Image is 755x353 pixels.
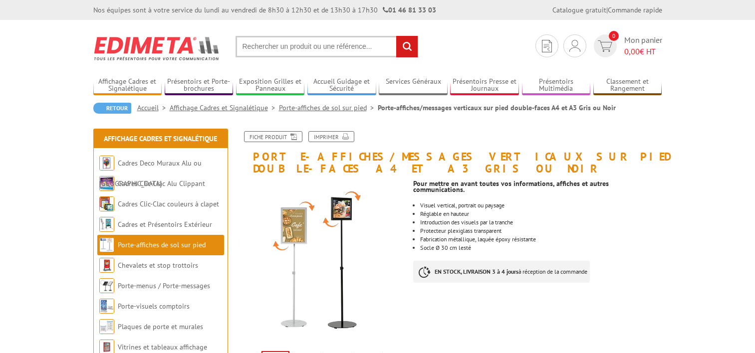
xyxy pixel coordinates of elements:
li: Socle Ø 30 cm lesté [420,245,662,251]
strong: 01 46 81 33 03 [383,5,436,14]
img: Chevalets et stop trottoirs [99,258,114,273]
img: Cadres Deco Muraux Alu ou Bois [99,156,114,171]
h1: Porte-affiches/messages verticaux sur pied double-faces A4 et A3 Gris ou Noir [231,131,670,175]
div: Fabrication métallique, laquée époxy résistante [420,236,662,242]
span: Mon panier [624,34,662,57]
span: 0,00 [624,46,640,56]
a: Services Généraux [379,77,448,94]
a: Accueil [137,103,170,112]
a: Fiche produit [244,131,302,142]
a: Retour [93,103,131,114]
input: Rechercher un produit ou une référence... [236,36,418,57]
input: rechercher [396,36,418,57]
a: Présentoirs et Porte-brochures [165,77,234,94]
li: Porte-affiches/messages verticaux sur pied double-faces A4 et A3 Gris ou Noir [378,103,616,113]
p: à réception de la commande [413,261,590,283]
div: | [552,5,662,15]
a: Accueil Guidage et Sécurité [307,77,376,94]
div: Pour mettre en avant toutes vos informations, affiches et autres communications. [413,180,662,192]
a: Catalogue gratuit [552,5,606,14]
span: 0 [609,31,619,41]
a: Présentoirs Multimédia [522,77,591,94]
a: Cadres et Présentoirs Extérieur [118,220,212,229]
a: Affichage Cadres et Signalétique [104,134,217,143]
a: Chevalets et stop trottoirs [118,261,198,270]
img: devis rapide [598,40,612,52]
a: Imprimer [308,131,354,142]
img: 214803_porte_affiches_messages_sur_pieds_a4_a3_double_faces.jpg [238,179,406,348]
div: Nos équipes sont à votre service du lundi au vendredi de 8h30 à 12h30 et de 13h30 à 17h30 [93,5,436,15]
a: Affichage Cadres et Signalétique [93,77,162,94]
a: Présentoirs Presse et Journaux [450,77,519,94]
a: Exposition Grilles et Panneaux [236,77,305,94]
li: Introduction des visuels par la tranche [420,219,662,225]
img: Edimeta [93,30,221,67]
img: devis rapide [569,40,580,52]
img: Porte-affiches de sol sur pied [99,237,114,252]
a: devis rapide 0 Mon panier 0,00€ HT [591,34,662,57]
strong: EN STOCK, LIVRAISON 3 à 4 jours [435,268,518,275]
img: Cadres et Présentoirs Extérieur [99,217,114,232]
img: Cadres Clic-Clac couleurs à clapet [99,196,114,211]
a: Porte-affiches de sol sur pied [279,103,378,112]
li: Réglable en hauteur [420,211,662,217]
a: Porte-affiches de sol sur pied [118,240,206,249]
a: Affichage Cadres et Signalétique [170,103,279,112]
li: Protecteur plexiglass transparent [420,228,662,234]
a: Commande rapide [608,5,662,14]
a: Cadres Clic-Clac Alu Clippant [118,179,205,188]
a: Cadres Clic-Clac couleurs à clapet [118,199,219,208]
li: Visuel vertical, portrait ou paysage [420,202,662,208]
img: devis rapide [542,40,552,52]
a: Classement et Rangement [593,77,662,94]
a: Cadres Deco Muraux Alu ou [GEOGRAPHIC_DATA] [99,159,202,188]
span: € HT [624,46,662,57]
